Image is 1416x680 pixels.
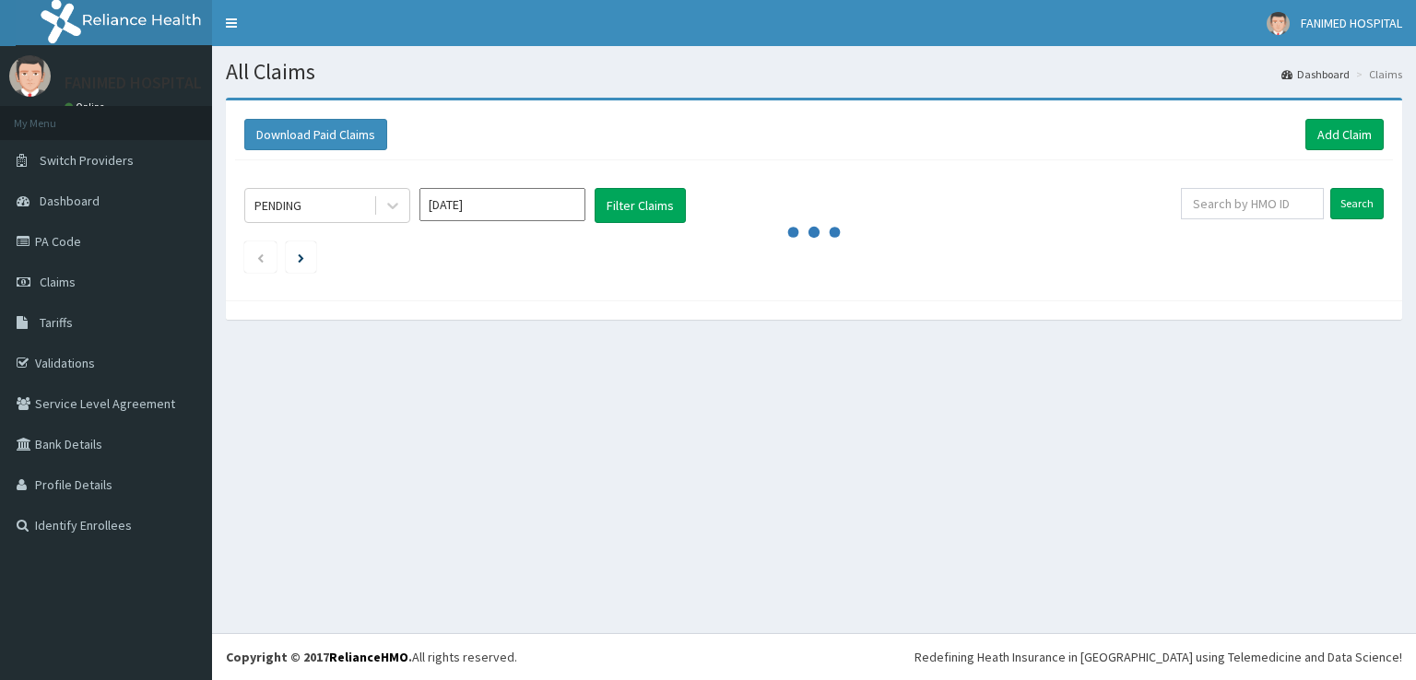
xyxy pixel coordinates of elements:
[40,193,100,209] span: Dashboard
[419,188,585,221] input: Select Month and Year
[1351,66,1402,82] li: Claims
[65,100,109,113] a: Online
[595,188,686,223] button: Filter Claims
[1281,66,1350,82] a: Dashboard
[1301,15,1402,31] span: FANIMED HOSPITAL
[65,75,202,91] p: FANIMED HOSPITAL
[40,314,73,331] span: Tariffs
[226,60,1402,84] h1: All Claims
[1267,12,1290,35] img: User Image
[914,648,1402,666] div: Redefining Heath Insurance in [GEOGRAPHIC_DATA] using Telemedicine and Data Science!
[1330,188,1384,219] input: Search
[212,633,1416,680] footer: All rights reserved.
[40,274,76,290] span: Claims
[226,649,412,665] strong: Copyright © 2017 .
[786,205,842,260] svg: audio-loading
[329,649,408,665] a: RelianceHMO
[1305,119,1384,150] a: Add Claim
[9,55,51,97] img: User Image
[40,152,134,169] span: Switch Providers
[244,119,387,150] button: Download Paid Claims
[298,249,304,265] a: Next page
[1181,188,1324,219] input: Search by HMO ID
[256,249,265,265] a: Previous page
[254,196,301,215] div: PENDING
